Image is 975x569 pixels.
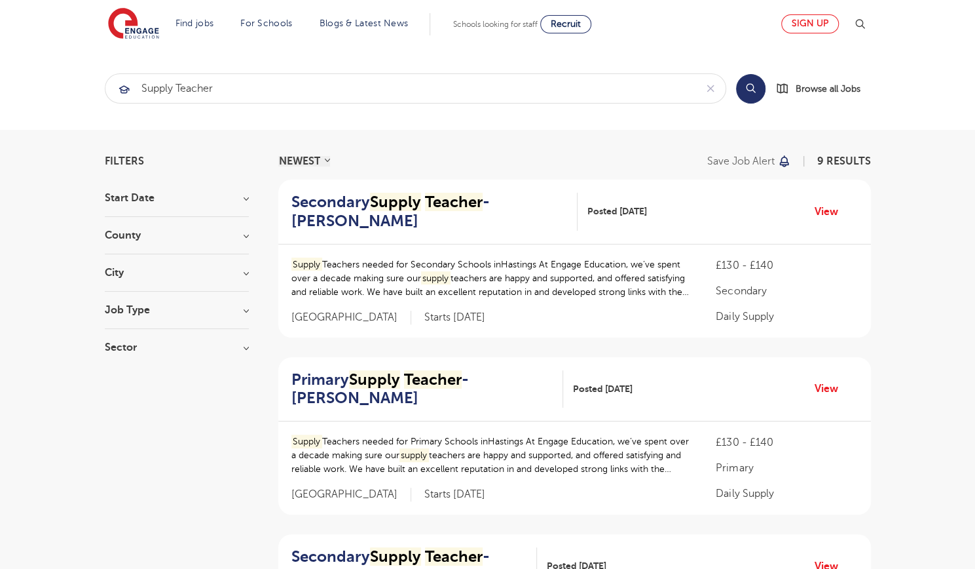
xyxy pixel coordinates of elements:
h2: Primary - [PERSON_NAME] [291,370,553,408]
div: Submit [105,73,726,104]
p: Starts [DATE] [424,311,485,324]
p: Primary [716,460,857,476]
button: Save job alert [707,156,792,167]
p: £130 - £140 [716,435,857,450]
p: Starts [DATE] [424,488,485,501]
span: Posted [DATE] [573,382,633,396]
input: Submit [105,74,695,103]
h3: City [105,267,249,278]
a: PrimarySupply Teacher- [PERSON_NAME] [291,370,563,408]
h3: Start Date [105,193,249,203]
mark: Teacher [404,370,462,389]
button: Clear [695,74,726,103]
span: [GEOGRAPHIC_DATA] [291,311,411,324]
a: Blogs & Latest News [320,18,409,28]
img: Engage Education [108,8,159,41]
mark: Supply [291,435,323,448]
h3: Sector [105,342,249,353]
h2: Secondary - [PERSON_NAME] [291,193,568,231]
p: Teachers needed for Primary Schools inHastings At Engage Education, we’ve spent over a decade mak... [291,435,690,476]
p: Daily Supply [716,309,857,324]
a: SecondarySupply Teacher- [PERSON_NAME] [291,193,578,231]
mark: supply [421,271,451,285]
span: Posted [DATE] [587,205,647,218]
h3: Job Type [105,305,249,315]
span: Filters [105,156,144,167]
mark: supply [399,448,430,462]
mark: Supply [291,258,323,271]
span: [GEOGRAPHIC_DATA] [291,488,411,501]
h3: County [105,230,249,241]
mark: Supply [349,370,400,389]
a: For Schools [240,18,292,28]
p: Secondary [716,283,857,299]
a: Find jobs [175,18,214,28]
mark: Supply [370,547,421,566]
mark: Teacher [425,193,483,211]
p: Teachers needed for Secondary Schools inHastings At Engage Education, we’ve spent over a decade m... [291,258,690,299]
mark: Teacher [425,547,483,566]
mark: Supply [370,193,421,211]
a: View [815,380,848,397]
span: Recruit [551,19,581,29]
span: 9 RESULTS [817,155,871,167]
a: Browse all Jobs [776,81,871,96]
a: Sign up [781,14,839,33]
button: Search [736,74,765,104]
a: Recruit [540,15,591,33]
p: Save job alert [707,156,775,167]
a: View [815,203,848,220]
span: Schools looking for staff [453,20,538,29]
p: Daily Supply [716,486,857,501]
span: Browse all Jobs [796,81,860,96]
p: £130 - £140 [716,258,857,273]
